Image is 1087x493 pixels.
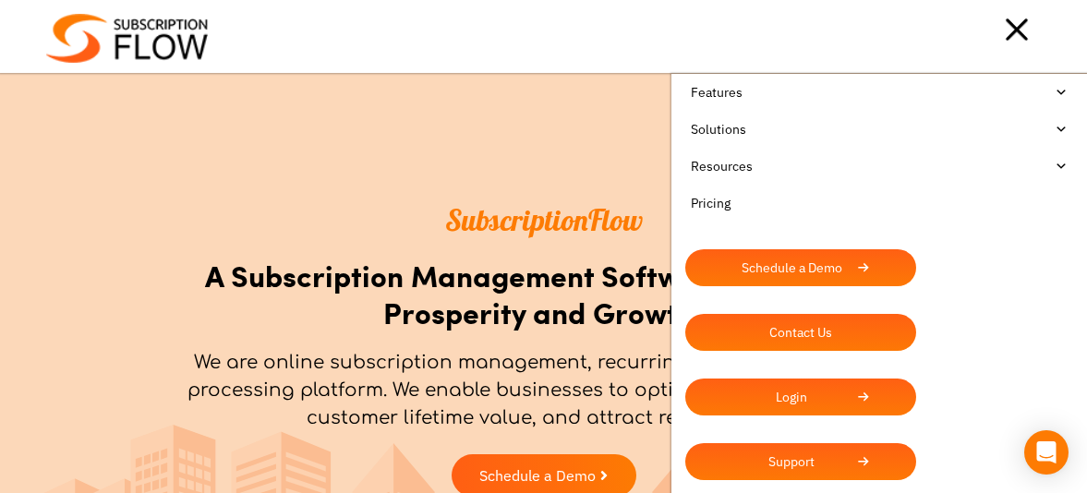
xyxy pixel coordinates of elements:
[685,111,1073,148] a: Solutions
[685,314,916,351] a: Contact Us
[685,148,1073,185] a: Resources
[685,249,916,286] a: Schedule a Demo
[685,379,916,415] a: Login
[1024,430,1069,475] div: Open Intercom Messenger
[685,185,1073,222] a: Pricing
[685,74,1073,111] a: Features
[685,443,916,480] a: Support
